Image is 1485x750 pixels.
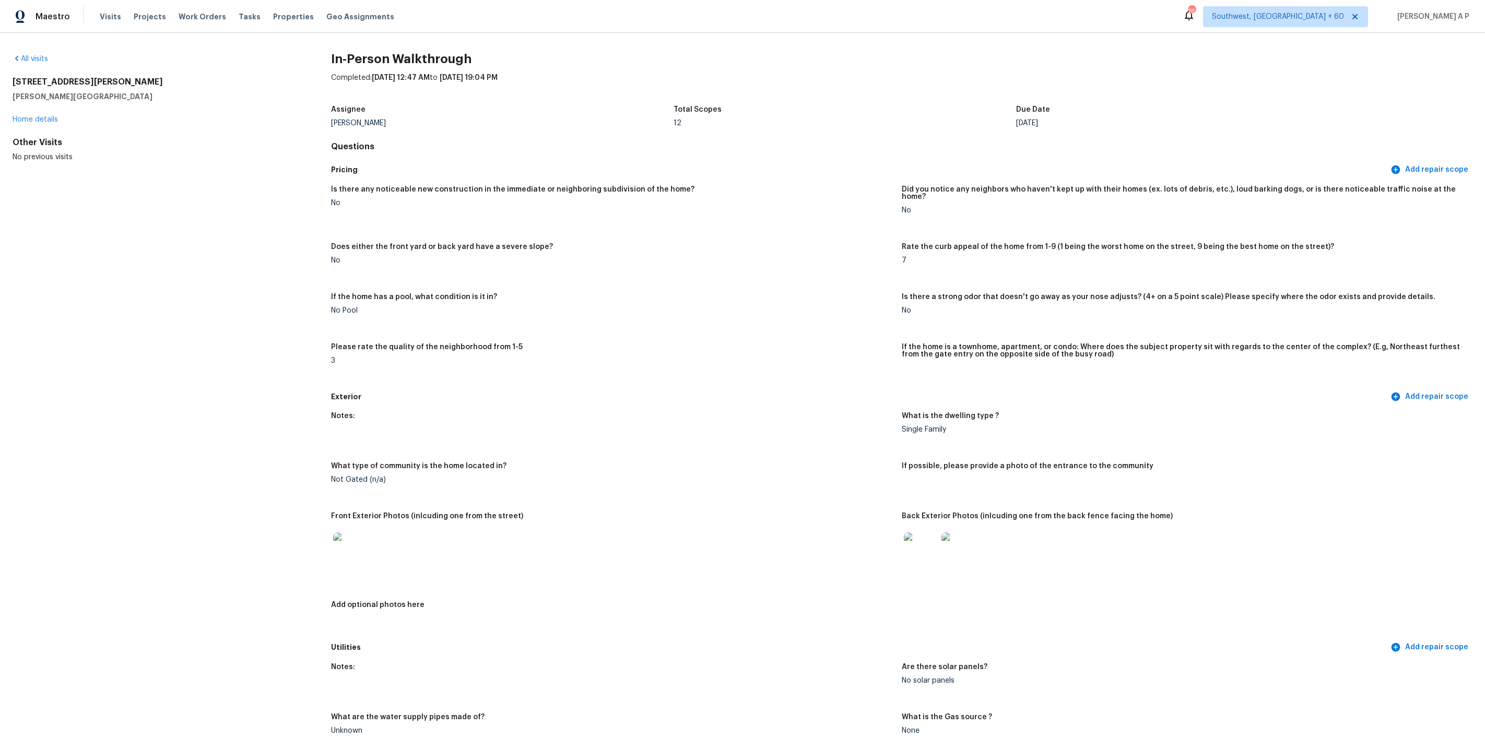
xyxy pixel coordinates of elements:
h5: Does either the front yard or back yard have a severe slope? [331,243,553,251]
div: No [331,199,893,207]
span: [DATE] 19:04 PM [440,74,498,81]
h5: Exterior [331,391,1388,402]
span: Tasks [239,13,261,20]
div: No Pool [331,307,893,314]
div: 7 [902,257,1464,264]
div: Single Family [902,426,1464,433]
h5: Are there solar panels? [902,663,987,671]
h5: Back Exterior Photos (inlcuding one from the back fence facing the home) [902,513,1173,520]
span: Add repair scope [1393,390,1468,403]
div: 762 [1188,6,1195,17]
h5: Pricing [331,164,1388,175]
div: Other Visits [13,137,298,148]
h5: Rate the curb appeal of the home from 1-9 (1 being the worst home on the street, 9 being the best... [902,243,1334,251]
div: No solar panels [902,677,1464,684]
span: Visits [100,11,121,22]
h5: Please rate the quality of the neighborhood from 1-5 [331,343,523,351]
div: Completed: to [331,73,1472,100]
button: Add repair scope [1388,160,1472,180]
h5: [PERSON_NAME][GEOGRAPHIC_DATA] [13,91,298,102]
div: Unknown [331,727,893,734]
div: No [331,257,893,264]
a: Home details [13,116,58,123]
div: 12 [674,120,1016,127]
h5: If possible, please provide a photo of the entrance to the community [902,462,1153,470]
button: Add repair scope [1388,387,1472,407]
button: Add repair scope [1388,638,1472,657]
h5: Assignee [331,106,366,113]
h5: Notes: [331,663,355,671]
span: Geo Assignments [326,11,394,22]
h5: Add optional photos here [331,601,425,609]
span: [PERSON_NAME] A P [1393,11,1469,22]
h5: What is the dwelling type ? [902,412,999,420]
div: Not Gated (n/a) [331,476,893,483]
h5: Notes: [331,412,355,420]
h5: Due Date [1016,106,1050,113]
span: Southwest, [GEOGRAPHIC_DATA] + 60 [1212,11,1344,22]
span: Add repair scope [1393,641,1468,654]
span: Properties [273,11,314,22]
div: 3 [331,357,893,364]
div: None [902,727,1464,734]
h5: Did you notice any neighbors who haven't kept up with their homes (ex. lots of debris, etc.), lou... [902,186,1464,200]
h5: What type of community is the home located in? [331,462,506,470]
h2: In-Person Walkthrough [331,54,1472,64]
span: Work Orders [179,11,226,22]
a: All visits [13,55,48,63]
span: Projects [134,11,166,22]
div: [DATE] [1016,120,1359,127]
h5: Front Exterior Photos (inlcuding one from the street) [331,513,523,520]
h5: If the home has a pool, what condition is it in? [331,293,497,301]
h5: What is the Gas source ? [902,713,992,721]
span: [DATE] 12:47 AM [372,74,430,81]
span: No previous visits [13,153,73,161]
h5: Total Scopes [674,106,722,113]
h2: [STREET_ADDRESS][PERSON_NAME] [13,77,298,87]
span: Add repair scope [1393,163,1468,176]
h5: Is there a strong odor that doesn't go away as your nose adjusts? (4+ on a 5 point scale) Please ... [902,293,1435,301]
div: [PERSON_NAME] [331,120,674,127]
h4: Questions [331,141,1472,152]
div: No [902,307,1464,314]
h5: Utilities [331,642,1388,653]
h5: Is there any noticeable new construction in the immediate or neighboring subdivision of the home? [331,186,694,193]
div: No [902,207,1464,214]
span: Maestro [36,11,70,22]
h5: What are the water supply pipes made of? [331,713,485,721]
h5: If the home is a townhome, apartment, or condo: Where does the subject property sit with regards ... [902,343,1464,358]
